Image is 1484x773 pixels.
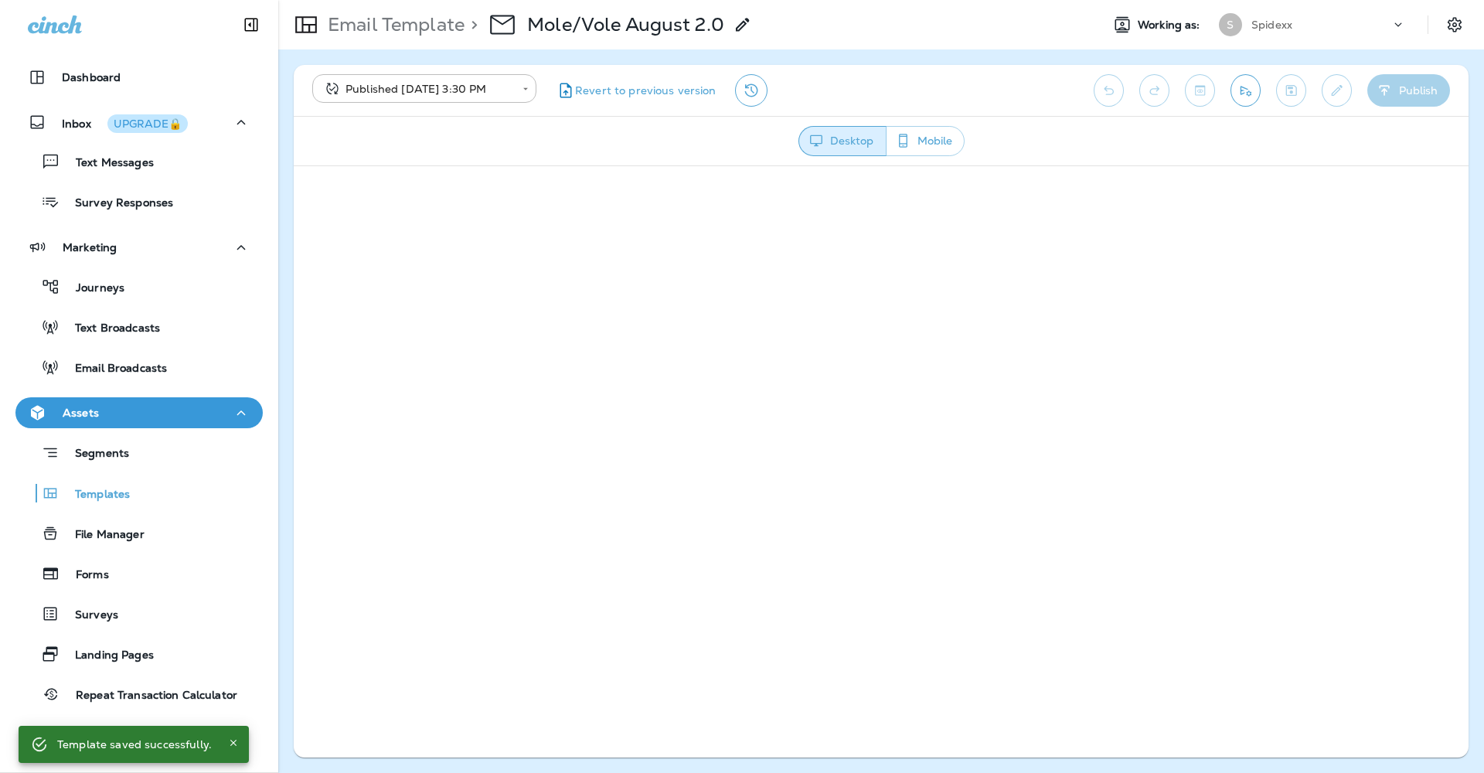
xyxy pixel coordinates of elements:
button: Templates [15,477,263,509]
button: File Manager [15,517,263,550]
div: Template saved successfully. [57,730,212,758]
div: S [1219,13,1242,36]
span: Revert to previous version [575,83,716,98]
p: Assets [63,407,99,419]
button: View Changelog [735,74,768,107]
button: Assets [15,397,263,428]
button: Survey Responses [15,186,263,218]
p: > [465,13,478,36]
button: Forms [15,557,263,590]
p: Journeys [60,281,124,296]
p: Marketing [63,241,117,254]
button: Revert to previous version [549,74,723,107]
button: Segments [15,436,263,469]
button: Dashboard [15,62,263,93]
div: Published [DATE] 3:30 PM [323,81,512,97]
button: UPGRADE🔒 [107,114,188,133]
span: Working as: [1138,19,1203,32]
button: Marketing [15,232,263,263]
button: Settings [1441,11,1469,39]
button: InboxUPGRADE🔒 [15,107,263,138]
p: Survey Responses [60,196,173,211]
button: Landing Pages [15,638,263,670]
p: Surveys [60,608,118,623]
button: Desktop [798,126,887,156]
button: Collapse Sidebar [230,9,273,40]
p: Text Broadcasts [60,322,160,336]
button: Close [224,734,243,752]
button: Send test email [1230,74,1261,107]
button: Surveys [15,598,263,630]
p: Templates [60,488,130,502]
button: Data [15,724,263,755]
p: Email Broadcasts [60,362,167,376]
p: File Manager [60,528,145,543]
p: Inbox [62,114,188,131]
button: Email Broadcasts [15,351,263,383]
button: Repeat Transaction Calculator [15,678,263,710]
button: Journeys [15,271,263,303]
button: Text Messages [15,145,263,178]
p: Landing Pages [60,649,154,663]
button: Text Broadcasts [15,311,263,343]
p: Repeat Transaction Calculator [60,689,237,703]
div: UPGRADE🔒 [114,118,182,129]
button: Mobile [886,126,965,156]
p: Email Template [322,13,465,36]
p: Text Messages [60,156,154,171]
p: Spidexx [1251,19,1292,31]
p: Forms [60,568,109,583]
p: Segments [60,447,129,462]
p: Mole/Vole August 2.0 [527,13,724,36]
p: Dashboard [62,71,121,83]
